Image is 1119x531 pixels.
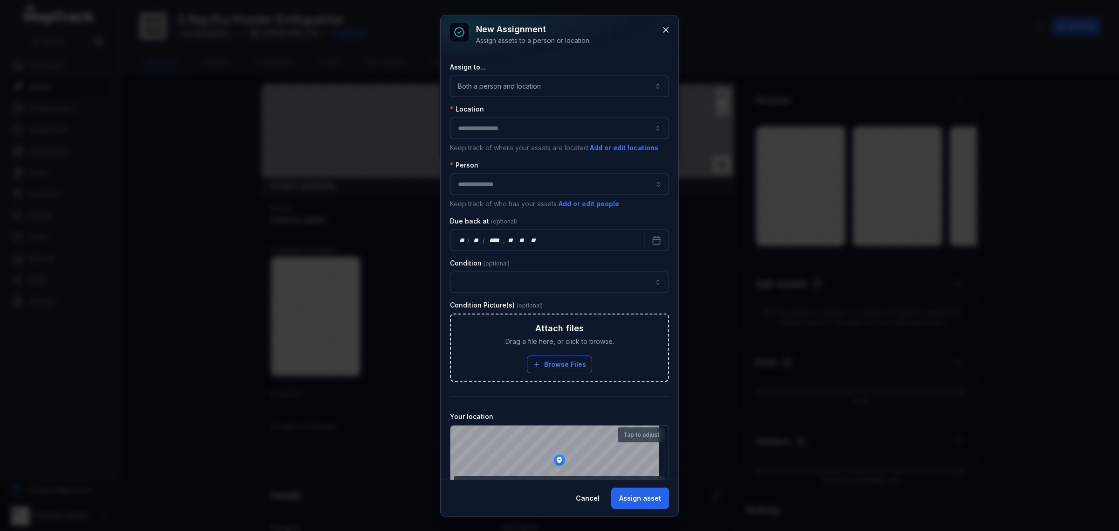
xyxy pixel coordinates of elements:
strong: Tap to adjust [623,431,659,439]
div: Assign assets to a person or location. [476,36,591,45]
div: minute, [518,236,527,245]
label: Your location [450,412,493,421]
h3: Attach files [535,322,584,335]
div: / [483,236,486,245]
canvas: Map [450,426,659,495]
div: year, [486,236,503,245]
p: Keep track of where your assets are located. [450,143,669,153]
h3: New assignment [476,23,591,36]
label: Person [450,161,478,170]
button: Cancel [568,488,608,509]
div: / [467,236,470,245]
div: am/pm, [529,236,539,245]
button: Browse Files [527,356,592,373]
button: Add or edit locations [589,143,659,153]
label: Condition [450,259,510,268]
div: , [503,236,506,245]
div: day, [458,236,467,245]
div: hour, [506,236,515,245]
p: Keep track of who has your assets. [450,199,669,209]
div: month, [470,236,483,245]
label: Assign to... [450,63,486,72]
button: Add or edit people [558,199,620,209]
button: Assign asset [611,488,669,509]
button: Calendar [644,230,669,251]
span: Drag a file here, or click to browse. [505,337,614,346]
label: Due back at [450,217,517,226]
input: assignment-add:person-label [450,174,669,195]
label: Location [450,105,484,114]
label: Condition Picture(s) [450,300,543,310]
div: : [515,236,518,245]
button: Both a person and location [450,76,669,97]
